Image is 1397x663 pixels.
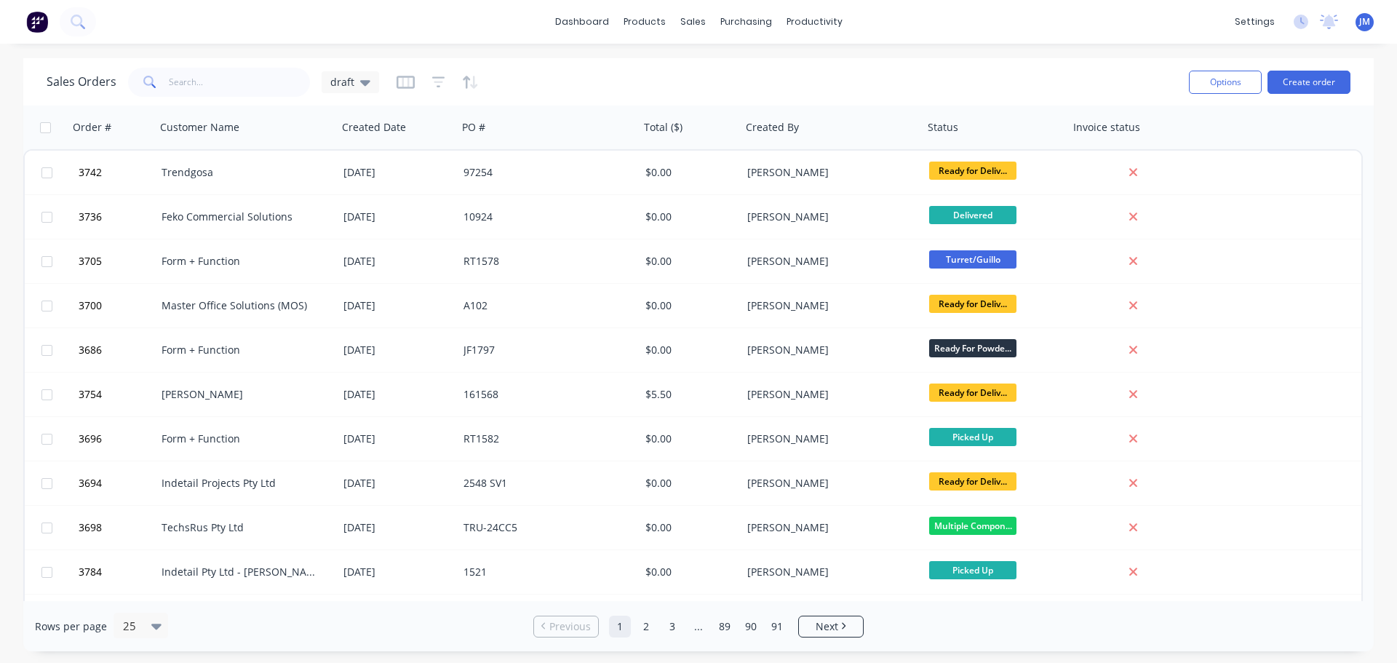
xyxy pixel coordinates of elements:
[929,472,1016,491] span: Ready for Deliv...
[463,387,625,402] div: 161568
[162,565,323,579] div: Indetail Pty Ltd - [PERSON_NAME]
[747,298,909,313] div: [PERSON_NAME]
[160,120,239,135] div: Customer Name
[79,387,102,402] span: 3754
[74,151,162,194] button: 3742
[162,476,323,491] div: Indetail Projects Pty Ltd
[463,254,625,269] div: RT1578
[162,387,323,402] div: [PERSON_NAME]
[463,432,625,446] div: RT1582
[74,550,162,594] button: 3784
[343,476,452,491] div: [DATE]
[645,254,731,269] div: $0.00
[73,120,111,135] div: Order #
[929,295,1016,313] span: Ready for Deliv...
[747,387,909,402] div: [PERSON_NAME]
[162,210,323,224] div: Feko Commercial Solutions
[747,343,909,357] div: [PERSON_NAME]
[747,254,909,269] div: [PERSON_NAME]
[1359,15,1370,28] span: JM
[343,210,452,224] div: [DATE]
[644,120,682,135] div: Total ($)
[463,520,625,535] div: TRU-24CC5
[929,384,1016,402] span: Ready for Deliv...
[79,165,102,180] span: 3742
[779,11,850,33] div: productivity
[162,165,323,180] div: Trendgosa
[343,565,452,579] div: [DATE]
[713,11,779,33] div: purchasing
[74,239,162,283] button: 3705
[162,520,323,535] div: TechsRus Pty Ltd
[162,254,323,269] div: Form + Function
[74,328,162,372] button: 3686
[169,68,311,97] input: Search...
[463,298,625,313] div: A102
[645,432,731,446] div: $0.00
[688,616,709,638] a: Jump forward
[929,561,1016,579] span: Picked Up
[534,619,598,634] a: Previous page
[609,616,631,638] a: Page 1 is your current page
[645,565,731,579] div: $0.00
[548,11,616,33] a: dashboard
[330,74,354,90] span: draft
[816,619,838,634] span: Next
[74,373,162,416] button: 3754
[463,565,625,579] div: 1521
[1267,71,1350,94] button: Create order
[74,195,162,239] button: 3736
[645,210,731,224] div: $0.00
[74,284,162,327] button: 3700
[162,432,323,446] div: Form + Function
[929,162,1016,180] span: Ready for Deliv...
[74,595,162,638] button: 3783
[528,616,869,638] ul: Pagination
[47,75,116,89] h1: Sales Orders
[929,517,1016,535] span: Multiple Compon...
[766,616,788,638] a: Page 91
[928,120,958,135] div: Status
[79,476,102,491] span: 3694
[74,417,162,461] button: 3696
[79,298,102,313] span: 3700
[74,461,162,505] button: 3694
[635,616,657,638] a: Page 2
[162,298,323,313] div: Master Office Solutions (MOS)
[645,343,731,357] div: $0.00
[79,343,102,357] span: 3686
[74,506,162,549] button: 3698
[463,343,625,357] div: JF1797
[929,428,1016,446] span: Picked Up
[747,565,909,579] div: [PERSON_NAME]
[162,343,323,357] div: Form + Function
[645,476,731,491] div: $0.00
[740,616,762,638] a: Page 90
[343,165,452,180] div: [DATE]
[645,298,731,313] div: $0.00
[799,619,863,634] a: Next page
[747,476,909,491] div: [PERSON_NAME]
[673,11,713,33] div: sales
[714,616,736,638] a: Page 89
[79,565,102,579] span: 3784
[747,210,909,224] div: [PERSON_NAME]
[35,619,107,634] span: Rows per page
[747,165,909,180] div: [PERSON_NAME]
[79,254,102,269] span: 3705
[79,520,102,535] span: 3698
[343,254,452,269] div: [DATE]
[645,520,731,535] div: $0.00
[616,11,673,33] div: products
[929,250,1016,269] span: Turret/Guillo
[343,520,452,535] div: [DATE]
[343,432,452,446] div: [DATE]
[661,616,683,638] a: Page 3
[1073,120,1140,135] div: Invoice status
[343,298,452,313] div: [DATE]
[463,165,625,180] div: 97254
[79,210,102,224] span: 3736
[746,120,799,135] div: Created By
[342,120,406,135] div: Created Date
[26,11,48,33] img: Factory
